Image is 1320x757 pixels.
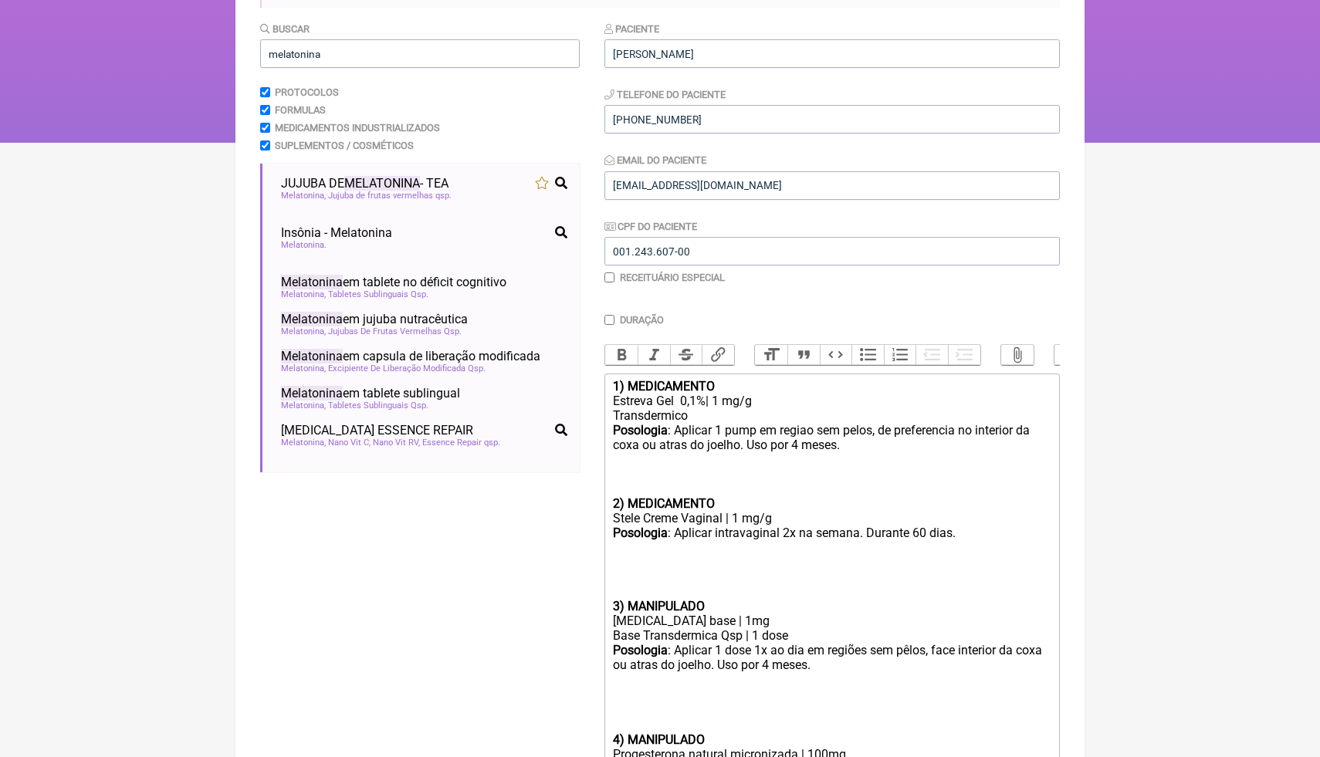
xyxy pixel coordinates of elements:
[373,438,420,448] span: Nano Vit RV
[620,272,725,283] label: Receituário Especial
[613,599,705,613] strong: 3) MANIPULADO
[260,39,580,68] input: exemplo: emagrecimento, ansiedade
[613,628,1051,643] div: Base Transdermica Qsp | 1 dose
[328,191,452,201] span: Jujuba de frutas vermelhas qsp
[702,345,734,365] button: Link
[275,122,440,133] label: Medicamentos Industrializados
[1054,345,1087,365] button: Undo
[787,345,820,365] button: Quote
[613,496,715,511] strong: 2) MEDICAMENTO
[422,438,500,448] span: Essence Repair qsp
[281,386,460,400] span: em tablete sublingual
[281,225,392,240] span: Insônia - Melatonina
[281,363,326,373] span: Melatonina
[613,732,705,747] strong: 4) MANIPULADO
[275,140,414,151] label: Suplementos / Cosméticos
[328,400,428,411] span: Tabletes Sublinguais Qsp
[281,438,326,448] span: Melatonina
[620,314,664,326] label: Duração
[281,349,343,363] span: Melatonina
[328,438,371,448] span: Nano Vit C
[281,400,326,411] span: Melatonina
[281,240,327,250] span: Melatonina
[281,326,326,336] span: Melatonina
[820,345,852,365] button: Code
[604,221,697,232] label: CPF do Paciente
[281,289,326,299] span: Melatonina
[281,191,326,201] span: Melatonina
[605,345,638,365] button: Bold
[281,349,540,363] span: em capsula de liberação modificada
[604,89,726,100] label: Telefone do Paciente
[851,345,884,365] button: Bullets
[613,394,1051,423] div: Estreva Gel 0,1%| 1 mg/g Transdermico
[884,345,916,365] button: Numbers
[328,326,462,336] span: Jujubas De Frutas Vermelhas Qsp
[613,379,715,394] strong: 1) MEDICAMENTO
[604,154,706,166] label: Email do Paciente
[275,104,326,116] label: Formulas
[328,289,428,299] span: Tabletes Sublinguais Qsp
[613,526,1051,599] div: : Aplicar intravaginal 2x na semana. Durante 60 dias.
[613,526,668,540] strong: Posologia
[613,599,1051,628] div: [MEDICAL_DATA] base | 1mg
[613,423,1051,496] div: : Aplicar 1 pump em regiao sem pelos, de preferencia no interior da coxa ou atras do joelho. Uso ...
[670,345,702,365] button: Strikethrough
[281,386,343,400] span: Melatonina
[948,345,980,365] button: Increase Level
[613,511,1051,526] div: Stele Creme Vaginal | 1 mg/g
[613,423,668,438] strong: Posologia
[328,363,486,373] span: Excipiente De Liberação Modificada Qsp
[755,345,787,365] button: Heading
[1001,345,1034,365] button: Attach Files
[613,643,1051,688] div: : Aplicar 1 dose 1x ao dia em regiões sem pêlos, face interior da coxa ou atras do joelho. Uso po...
[260,23,310,35] label: Buscar
[613,643,668,657] strong: Posologia
[281,312,343,326] span: Melatonina
[281,275,506,289] span: em tablete no déficit cognitivo
[638,345,670,365] button: Italic
[275,86,339,98] label: Protocolos
[604,23,659,35] label: Paciente
[916,345,948,365] button: Decrease Level
[281,176,448,191] span: JUJUBA DE - TEA
[281,275,343,289] span: Melatonina
[344,176,420,191] span: MELATONINA
[281,423,473,438] span: [MEDICAL_DATA] ESSENCE REPAIR
[281,312,468,326] span: em jujuba nutracêutica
